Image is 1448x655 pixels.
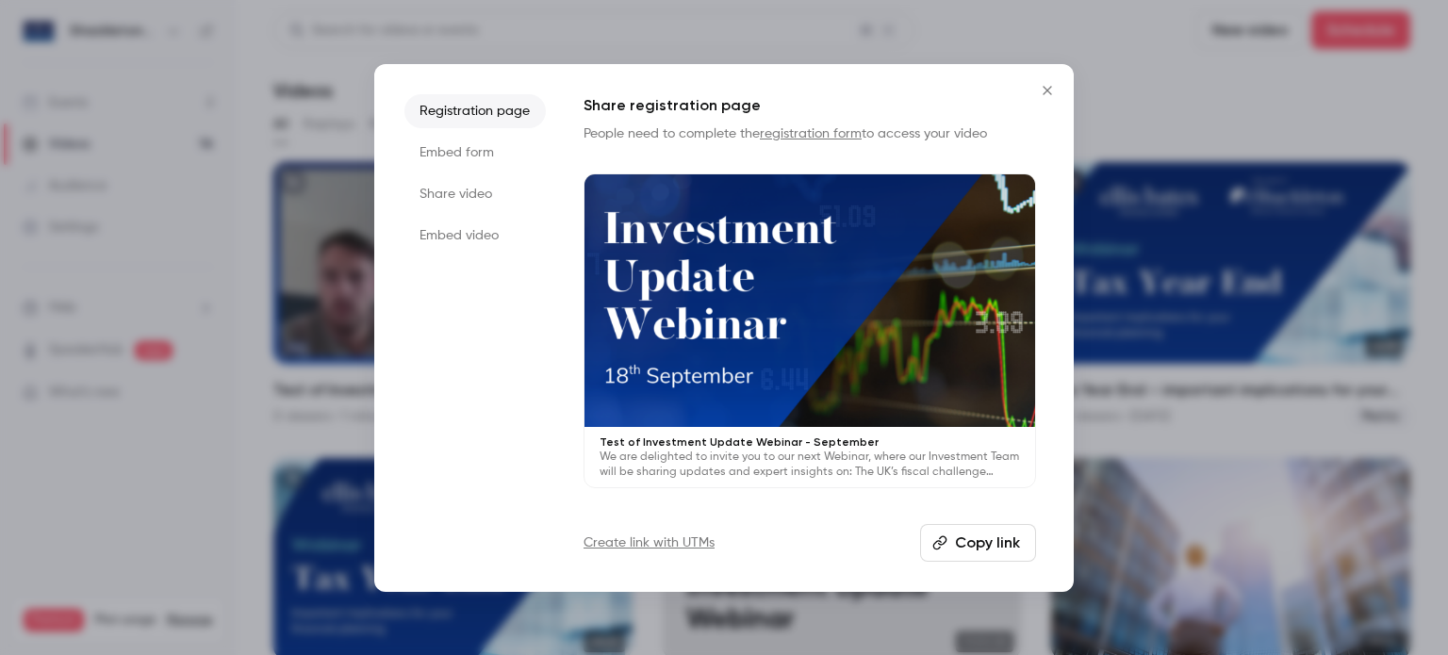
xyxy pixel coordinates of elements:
li: Embed video [404,219,546,253]
p: People need to complete the to access your video [584,124,1036,143]
a: Test of Investment Update Webinar - SeptemberWe are delighted to invite you to our next Webinar, ... [584,173,1036,489]
li: Embed form [404,136,546,170]
li: Share video [404,177,546,211]
li: Registration page [404,94,546,128]
h1: Share registration page [584,94,1036,117]
button: Copy link [920,524,1036,562]
a: registration form [760,127,862,140]
p: We are delighted to invite you to our next Webinar, where our Investment Team will be sharing upd... [600,450,1020,480]
button: Close [1028,72,1066,109]
p: Test of Investment Update Webinar - September [600,434,1020,450]
a: Create link with UTMs [584,533,715,552]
